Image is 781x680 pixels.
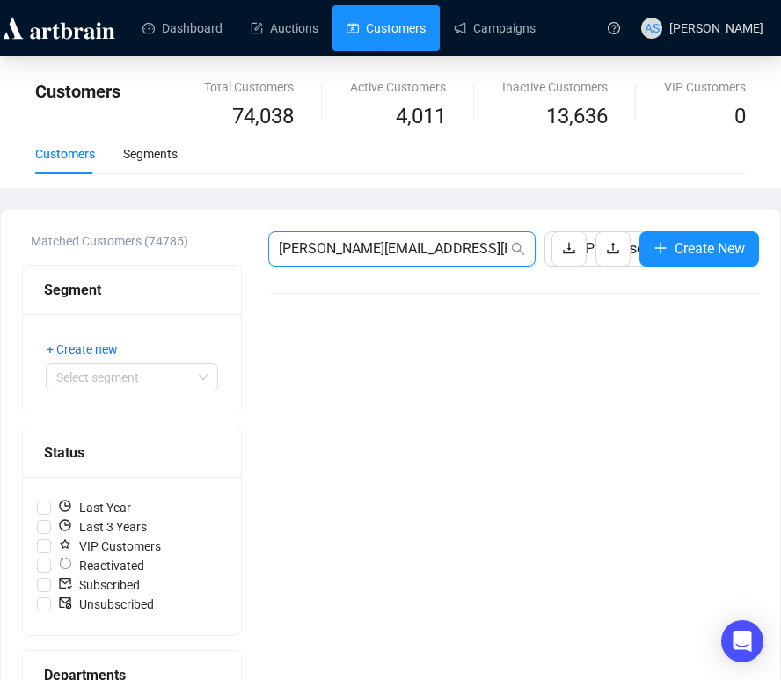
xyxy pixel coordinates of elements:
button: Create New [639,231,759,267]
span: Unsubscribed [51,595,161,614]
span: Reactivated [51,556,151,575]
span: Create New [675,238,745,260]
span: download [562,241,576,255]
span: question-circle [608,22,620,34]
div: Open Intercom Messenger [721,620,763,662]
a: Auctions [251,5,318,51]
span: 74,038 [232,100,294,134]
div: Total Customers [204,77,294,97]
div: Customers [35,144,95,164]
div: Active Customers [350,77,446,97]
span: + Create new [47,340,118,359]
button: + Create new [46,335,132,363]
div: Segment [44,279,220,301]
span: upload [606,241,620,255]
span: Subscribed [51,575,147,595]
a: Dashboard [142,5,223,51]
span: [PERSON_NAME] [669,21,763,35]
span: 0 [734,104,746,128]
div: Status [44,442,220,464]
span: AS [645,18,660,38]
a: Campaigns [454,5,536,51]
span: VIP Customers [51,537,168,556]
span: Last Year [51,498,138,517]
div: Segments [123,144,178,164]
div: VIP Customers [664,77,746,97]
input: Search Customer... [279,238,507,260]
span: Last 3 Years [51,517,154,537]
span: 13,636 [546,100,608,134]
div: Matched Customers (74785) [31,231,242,251]
span: 4,011 [396,100,446,134]
span: search [511,242,525,256]
a: Customers [347,5,426,51]
span: Customers [35,81,120,102]
div: Inactive Customers [502,77,608,97]
span: plus [653,241,668,255]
